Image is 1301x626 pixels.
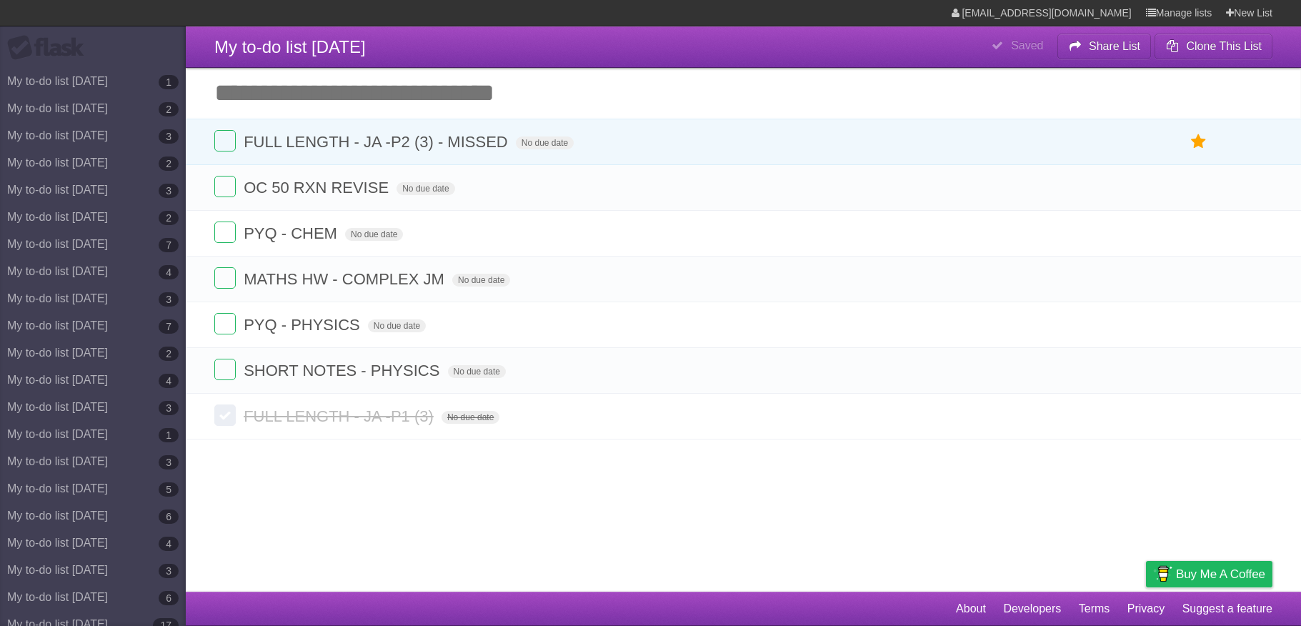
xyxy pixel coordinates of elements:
label: Star task [1185,130,1212,154]
label: Done [214,222,236,243]
span: No due date [368,319,426,332]
b: 6 [159,591,179,605]
a: Terms [1079,595,1110,622]
span: PYQ - PHYSICS [244,316,364,334]
b: 5 [159,482,179,497]
a: Buy me a coffee [1146,561,1272,587]
b: Clone This List [1186,40,1262,52]
b: 1 [159,428,179,442]
b: 3 [159,184,179,198]
span: MATHS HW - COMPLEX JM [244,270,448,288]
b: 7 [159,238,179,252]
label: Done [214,359,236,380]
b: 3 [159,292,179,307]
label: Done [214,313,236,334]
span: No due date [442,411,499,424]
label: Done [214,404,236,426]
b: 1 [159,75,179,89]
b: 4 [159,374,179,388]
span: PYQ - CHEM [244,224,341,242]
b: 2 [159,156,179,171]
a: Suggest a feature [1182,595,1272,622]
span: No due date [452,274,510,287]
b: Share List [1089,40,1140,52]
b: 6 [159,510,179,524]
span: No due date [448,365,506,378]
b: 3 [159,564,179,578]
span: No due date [516,136,574,149]
span: No due date [397,182,454,195]
a: Developers [1003,595,1061,622]
span: FULL LENGTH - JA -P2 (3) - MISSED [244,133,512,151]
a: Privacy [1127,595,1165,622]
b: 2 [159,211,179,225]
span: FULL LENGTH - JA -P1 (3) [244,407,437,425]
div: Flask [7,35,93,61]
label: Done [214,176,236,197]
button: Clone This List [1155,34,1272,59]
b: 3 [159,129,179,144]
b: 4 [159,537,179,551]
b: 2 [159,102,179,116]
button: Share List [1057,34,1152,59]
b: 7 [159,319,179,334]
span: No due date [345,228,403,241]
label: Done [214,267,236,289]
b: 4 [159,265,179,279]
b: Saved [1011,39,1043,51]
span: OC 50 RXN REVISE [244,179,392,197]
a: About [956,595,986,622]
b: 3 [159,455,179,470]
img: Buy me a coffee [1153,562,1172,586]
b: 3 [159,401,179,415]
label: Done [214,130,236,151]
span: Buy me a coffee [1176,562,1265,587]
b: 2 [159,347,179,361]
span: SHORT NOTES - PHYSICS [244,362,443,379]
span: My to-do list [DATE] [214,37,366,56]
